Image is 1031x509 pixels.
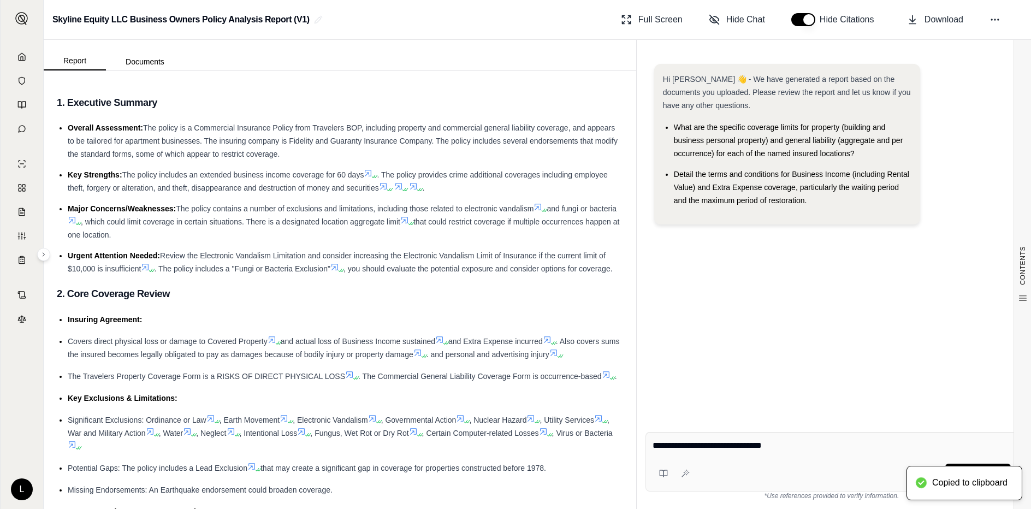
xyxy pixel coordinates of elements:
[122,170,364,179] span: The policy includes an extended business income coverage for 60 days
[645,492,1018,500] div: *Use references provided to verify information.
[426,350,549,359] span: . and personal and advertising injury
[44,52,106,70] button: Report
[68,204,176,213] span: Major Concerns/Weaknesses:
[68,416,609,437] span: , War and Military Action
[68,337,619,359] span: . Also covers sums the insured becomes legally obligated to pay as damages because of bodily inju...
[7,308,37,330] a: Legal Search Engine
[220,416,280,424] span: , Earth Movement
[925,13,963,26] span: Download
[68,123,618,158] span: The policy is a Commercial Insurance Policy from Travelers BOP, including property and commercial...
[68,372,345,381] span: The Travelers Property Coverage Form is a RISKS OF DIRECT PHYSICAL LOSS
[469,416,526,424] span: , Nuclear Hazard
[617,9,687,31] button: Full Screen
[154,264,330,273] span: . The policy includes a "Fungi or Bacteria Exclusion"
[68,251,606,273] span: Review the Electronic Vandalism Limitation and consider increasing the Electronic Vandalism Limit...
[932,477,1008,489] div: Copied to clipboard
[540,416,594,424] span: , Utility Services
[68,394,177,403] span: Key Exclusions & Limitations:
[1018,246,1027,285] span: CONTENTS
[68,123,143,132] span: Overall Assessment:
[7,70,37,92] a: Documents Vault
[7,46,37,68] a: Home
[293,416,368,424] span: , Electronic Vandalism
[663,75,911,110] span: Hi [PERSON_NAME] 👋 - We have generated a report based on the documents you uploaded. Please revie...
[260,464,546,472] span: that may create a significant gap in coverage for properties constructed before 1978.
[68,170,122,179] span: Key Strengths:
[176,204,534,213] span: The policy contains a number of exclusions and limitations, including those related to electronic...
[820,13,881,26] span: Hide Citations
[903,9,968,31] button: Download
[726,13,765,26] span: Hide Chat
[448,337,543,346] span: and Extra Expense incurred
[310,429,408,437] span: , Fungus, Wet Rot or Dry Rot
[106,53,184,70] button: Documents
[68,416,206,424] span: Significant Exclusions: Ordinance or Law
[615,372,617,381] span: .
[674,123,903,158] span: What are the specific coverage limits for property (building and business personal property) and ...
[7,225,37,247] a: Custom Report
[7,153,37,175] a: Single Policy
[68,170,608,192] span: . The policy provides crime additional coverages including employee theft, forgery or alteration,...
[7,118,37,140] a: Chat
[638,13,683,26] span: Full Screen
[68,464,247,472] span: Potential Gaps: The policy includes a Lead Exclusion
[196,429,226,437] span: , Neglect
[11,8,33,29] button: Expand sidebar
[68,251,160,260] span: Urgent Attention Needed:
[11,478,33,500] div: L
[68,486,333,494] span: Missing Endorsements: An Earthquake endorsement could broaden coverage.
[704,9,769,31] button: Hide Chat
[52,10,310,29] h2: Skyline Equity LLC Business Owners Policy Analysis Report (V1)
[422,429,539,437] span: , Certain Computer-related Losses
[81,217,400,226] span: , which could limit coverage in certain situations. There is a designated location aggregate limit
[7,94,37,116] a: Prompt Library
[552,429,613,437] span: , Virus or Bacteria
[7,201,37,223] a: Claim Coverage
[7,284,37,306] a: Contract Analysis
[674,170,909,205] span: Detail the terms and conditions for Business Income (including Rental Value) and Extra Expense co...
[358,372,602,381] span: . The Commercial General Liability Coverage Form is occurrence-based
[57,284,623,304] h3: 2. Core Coverage Review
[422,184,424,192] span: .
[15,12,28,25] img: Expand sidebar
[240,429,298,437] span: , Intentional Loss
[547,204,617,213] span: and fungi or bacteria
[343,264,613,273] span: , you should evaluate the potential exposure and consider options for coverage.
[7,249,37,271] a: Coverage Table
[281,337,435,346] span: and actual loss of Business Income sustained
[68,337,268,346] span: Covers direct physical loss or damage to Covered Property
[945,464,1011,483] button: Ask
[7,177,37,199] a: Policy Comparisons
[37,248,50,261] button: Expand sidebar
[159,429,183,437] span: , Water
[68,315,142,324] span: Insuring Agreement:
[381,416,457,424] span: , Governmental Action
[57,93,623,113] h3: 1. Executive Summary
